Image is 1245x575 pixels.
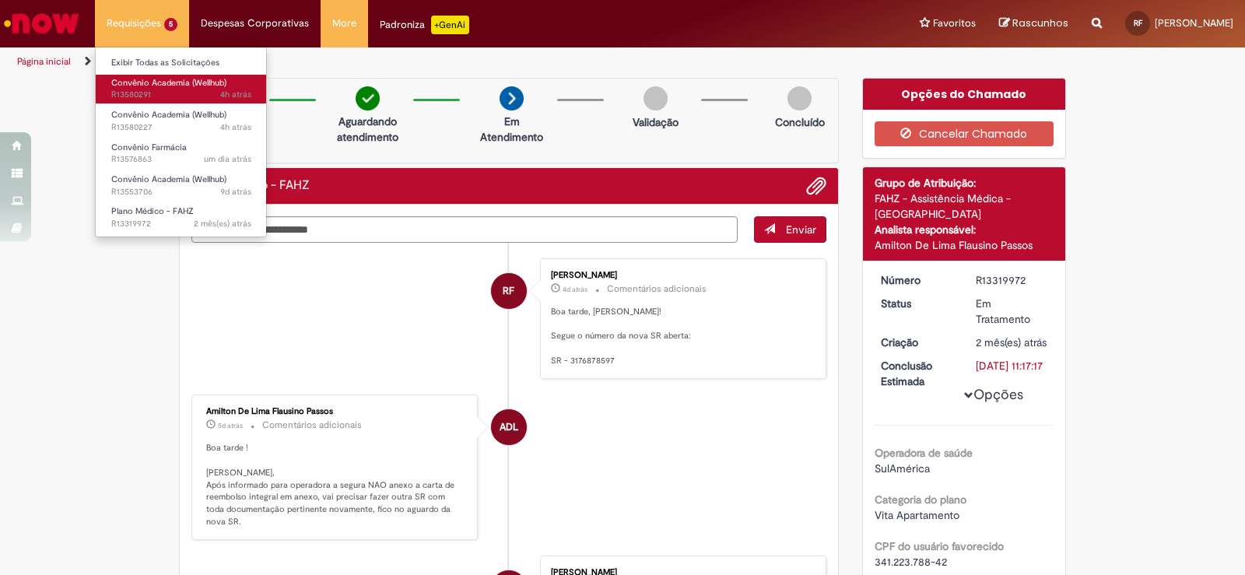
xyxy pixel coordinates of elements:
div: R13319972 [976,272,1048,288]
a: Aberto R13553706 : Convênio Academia (Wellhub) [96,171,267,200]
img: arrow-next.png [500,86,524,110]
span: Vita Apartamento [875,508,959,522]
p: +GenAi [431,16,469,34]
span: 2 mês(es) atrás [194,218,251,230]
a: Aberto R13319972 : Plano Médico - FAHZ [96,203,267,232]
span: 9d atrás [220,186,251,198]
span: Despesas Corporativas [201,16,309,31]
span: Rascunhos [1012,16,1068,30]
div: Analista responsável: [875,222,1054,237]
div: [PERSON_NAME] [551,271,810,280]
button: Enviar [754,216,826,243]
a: Página inicial [17,55,71,68]
a: Exibir Todas as Solicitações [96,54,267,72]
ul: Trilhas de página [12,47,819,76]
span: ADL [500,408,518,446]
time: 25/09/2025 14:16:32 [218,421,243,430]
p: Boa tarde ! [PERSON_NAME], Após informado para operadora a segura NAO anexo a carta de reembolso ... [206,442,465,528]
a: Aberto R13580227 : Convênio Academia (Wellhub) [96,107,267,135]
div: Em Tratamento [976,296,1048,327]
span: R13576863 [111,153,251,166]
span: 4d atrás [563,285,587,294]
img: img-circle-grey.png [787,86,812,110]
a: Aberto R13576863 : Convênio Farmácia [96,139,267,168]
span: 2 mês(es) atrás [976,335,1047,349]
p: Validação [633,114,679,130]
b: Categoria do plano [875,493,966,507]
span: 5 [164,18,177,31]
button: Cancelar Chamado [875,121,1054,146]
span: Convênio Academia (Wellhub) [111,109,226,121]
p: Aguardando atendimento [330,114,405,145]
span: Plano Médico - FAHZ [111,205,194,217]
small: Comentários adicionais [607,282,707,296]
time: 22/09/2025 08:55:13 [220,186,251,198]
span: um dia atrás [204,153,251,165]
span: 341.223.788-42 [875,555,947,569]
span: [PERSON_NAME] [1155,16,1233,30]
span: R13580291 [111,89,251,101]
span: R13580227 [111,121,251,134]
span: Convênio Farmácia [111,142,187,153]
span: RF [1134,18,1142,28]
span: Favoritos [933,16,976,31]
div: Grupo de Atribuição: [875,175,1054,191]
dt: Criação [869,335,965,350]
time: 26/09/2025 13:41:26 [563,285,587,294]
span: 4h atrás [220,89,251,100]
span: 5d atrás [218,421,243,430]
a: Aberto R13580291 : Convênio Academia (Wellhub) [96,75,267,103]
span: R13553706 [111,186,251,198]
span: R13319972 [111,218,251,230]
p: Em Atendimento [474,114,549,145]
img: img-circle-grey.png [644,86,668,110]
img: check-circle-green.png [356,86,380,110]
div: Amilton De Lima Flausino Passos [206,407,465,416]
textarea: Digite sua mensagem aqui... [191,216,738,243]
b: CPF do usuário favorecido [875,539,1004,553]
div: [DATE] 11:17:17 [976,358,1048,373]
span: 4h atrás [220,121,251,133]
p: Boa tarde, [PERSON_NAME]! Segue o número da nova SR aberta: SR - 3176878597 [551,306,810,367]
a: Rascunhos [999,16,1068,31]
div: Rafaela Franco [491,273,527,309]
span: Enviar [786,223,816,237]
div: Amilton De Lima Flausino Passos [875,237,1054,253]
img: ServiceNow [2,8,82,39]
span: Convênio Academia (Wellhub) [111,77,226,89]
p: Concluído [775,114,825,130]
small: Comentários adicionais [262,419,362,432]
span: Requisições [107,16,161,31]
span: SulAmérica [875,461,930,475]
dt: Conclusão Estimada [869,358,965,389]
div: FAHZ - Assistência Médica - [GEOGRAPHIC_DATA] [875,191,1054,222]
time: 30/09/2025 10:03:16 [220,89,251,100]
div: Opções do Chamado [863,79,1066,110]
div: Amilton De Lima Flausino Passos [491,409,527,445]
b: Operadora de saúde [875,446,973,460]
time: 24/07/2025 11:17:12 [976,335,1047,349]
span: Convênio Academia (Wellhub) [111,174,226,185]
span: More [332,16,356,31]
div: Padroniza [380,16,469,34]
ul: Requisições [95,47,267,237]
dt: Status [869,296,965,311]
time: 30/09/2025 09:50:46 [220,121,251,133]
button: Adicionar anexos [806,176,826,196]
div: 24/07/2025 11:17:12 [976,335,1048,350]
dt: Número [869,272,965,288]
span: RF [503,272,514,310]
